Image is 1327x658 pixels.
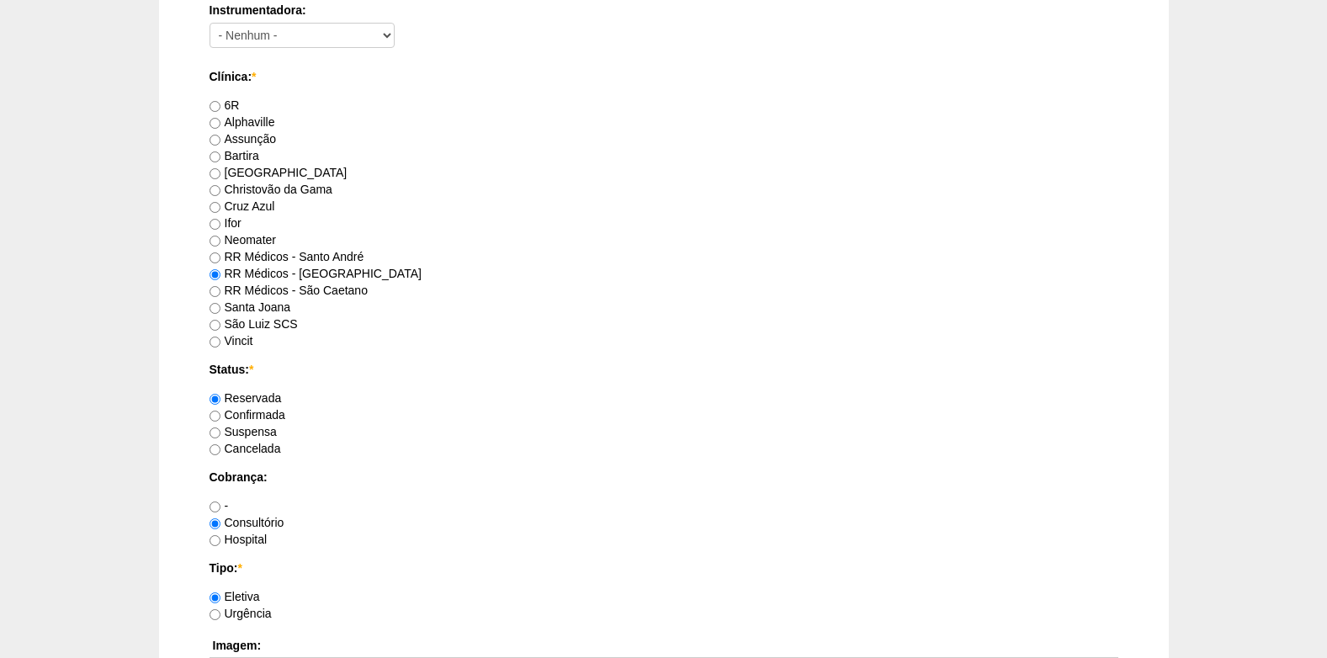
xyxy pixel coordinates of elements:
[210,442,281,455] label: Cancelada
[210,166,348,179] label: [GEOGRAPHIC_DATA]
[210,317,298,331] label: São Luiz SCS
[210,286,220,297] input: RR Médicos - São Caetano
[210,334,253,348] label: Vincit
[210,469,1118,486] label: Cobrança:
[210,634,1118,658] th: Imagem:
[210,394,220,405] input: Reservada
[210,252,220,263] input: RR Médicos - Santo André
[210,501,220,512] input: -
[210,183,332,196] label: Christovão da Gama
[210,533,268,546] label: Hospital
[210,337,220,348] input: Vincit
[210,250,364,263] label: RR Médicos - Santo André
[210,199,275,213] label: Cruz Azul
[210,592,220,603] input: Eletiva
[210,185,220,196] input: Christovão da Gama
[210,2,1118,19] label: Instrumentadora:
[210,216,242,230] label: Ifor
[210,361,1118,378] label: Status:
[210,444,220,455] input: Cancelada
[210,425,277,438] label: Suspensa
[210,267,422,280] label: RR Médicos - [GEOGRAPHIC_DATA]
[210,236,220,247] input: Neomater
[210,118,220,129] input: Alphaville
[210,535,220,546] input: Hospital
[249,363,253,376] span: Este campo é obrigatório.
[210,607,272,620] label: Urgência
[210,499,229,512] label: -
[210,68,1118,85] label: Clínica:
[210,98,240,112] label: 6R
[210,149,259,162] label: Bartira
[210,168,220,179] input: [GEOGRAPHIC_DATA]
[210,516,284,529] label: Consultório
[252,70,256,83] span: Este campo é obrigatório.
[210,320,220,331] input: São Luiz SCS
[210,284,368,297] label: RR Médicos - São Caetano
[210,590,260,603] label: Eletiva
[210,609,220,620] input: Urgência
[210,132,276,146] label: Assunção
[210,151,220,162] input: Bartira
[210,219,220,230] input: Ifor
[210,518,220,529] input: Consultório
[210,233,276,247] label: Neomater
[210,101,220,112] input: 6R
[210,300,291,314] label: Santa Joana
[210,391,282,405] label: Reservada
[210,411,220,422] input: Confirmada
[210,427,220,438] input: Suspensa
[210,408,285,422] label: Confirmada
[210,303,220,314] input: Santa Joana
[210,560,1118,576] label: Tipo:
[210,115,275,129] label: Alphaville
[210,135,220,146] input: Assunção
[210,269,220,280] input: RR Médicos - [GEOGRAPHIC_DATA]
[237,561,242,575] span: Este campo é obrigatório.
[210,202,220,213] input: Cruz Azul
